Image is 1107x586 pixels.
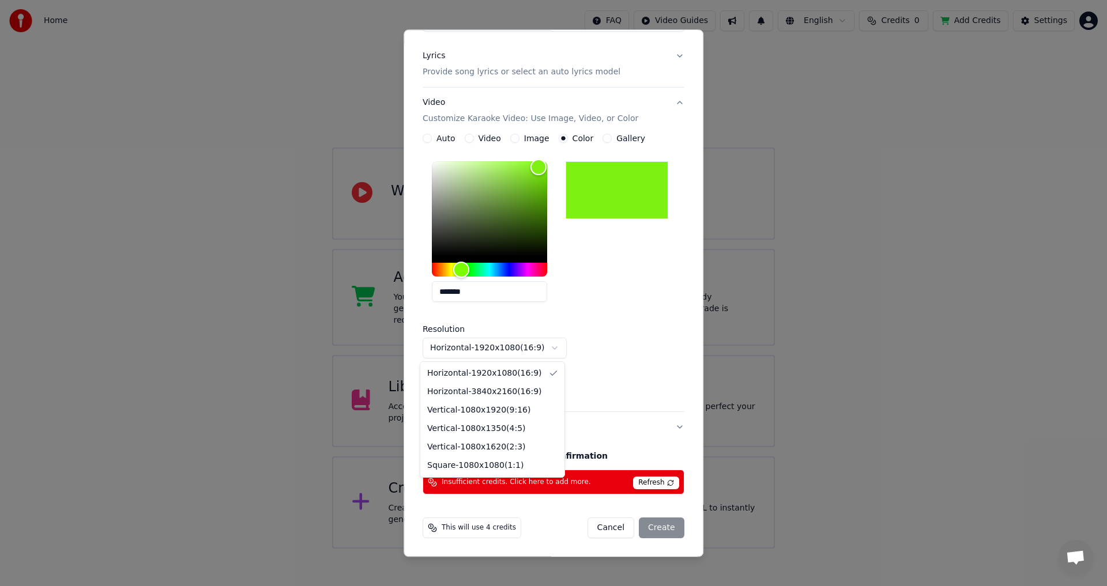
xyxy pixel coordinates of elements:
div: Square - 1080 x 1080 ( 1 : 1 ) [427,460,524,471]
div: Horizontal - 1920 x 1080 ( 16 : 9 ) [427,368,542,379]
div: Vertical - 1080 x 1350 ( 4 : 5 ) [427,423,526,434]
div: Horizontal - 3840 x 2160 ( 16 : 9 ) [427,386,542,398]
div: Vertical - 1080 x 1620 ( 2 : 3 ) [427,441,526,453]
div: Vertical - 1080 x 1920 ( 9 : 16 ) [427,404,530,416]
